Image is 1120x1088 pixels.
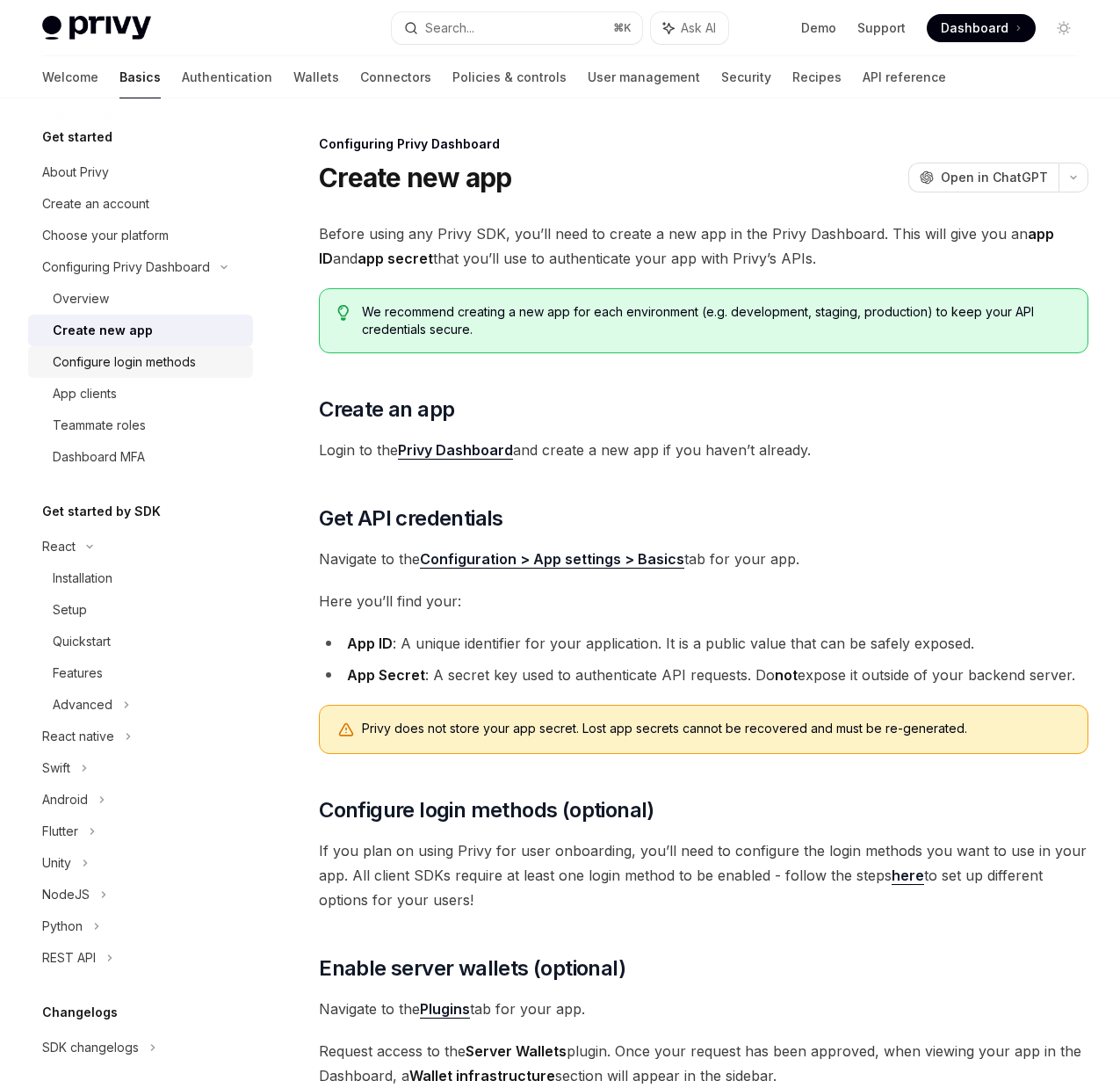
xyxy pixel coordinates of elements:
[42,162,109,183] div: About Privy
[42,16,151,40] img: light logo
[53,446,145,468] div: Dashboard MFA
[42,501,161,522] h5: Get started by SDK
[801,19,836,37] a: Demo
[42,726,114,747] div: React native
[775,666,798,684] strong: not
[347,666,425,684] strong: App Secret
[319,438,1088,462] span: Login to the and create a new app if you haven’t already.
[42,257,210,278] div: Configuring Privy Dashboard
[42,852,71,874] div: Unity
[420,1000,470,1019] a: Plugins
[1050,14,1078,42] button: Toggle dark mode
[53,288,109,309] div: Overview
[721,56,771,98] a: Security
[28,315,253,346] a: Create new app
[28,441,253,473] a: Dashboard MFA
[53,383,117,404] div: App clients
[863,56,946,98] a: API reference
[28,594,253,626] a: Setup
[651,12,728,44] button: Ask AI
[319,221,1088,271] span: Before using any Privy SDK, you’ll need to create a new app in the Privy Dashboard. This will giv...
[347,635,393,652] strong: App ID
[42,56,98,98] a: Welcome
[409,1067,555,1084] strong: Wallet infrastructure
[319,663,1088,687] li: : A secret key used to authenticate API requests. Do expose it outside of your backend server.
[42,193,149,214] div: Create an account
[53,320,153,341] div: Create new app
[337,305,350,321] svg: Tip
[42,1002,118,1023] h5: Changelogs
[466,1042,567,1060] strong: Server Wallets
[53,631,111,652] div: Quickstart
[319,838,1088,912] span: If you plan on using Privy for user onboarding, you’ll need to configure the login methods you wa...
[362,303,1070,338] span: We recommend creating a new app for each environment (e.g. development, staging, production) to k...
[360,56,431,98] a: Connectors
[42,225,169,246] div: Choose your platform
[420,1000,470,1018] strong: Plugins
[28,156,253,188] a: About Privy
[941,19,1008,37] span: Dashboard
[792,56,842,98] a: Recipes
[319,631,1088,656] li: : A unique identifier for your application. It is a public value that can be safely exposed.
[941,169,1048,186] span: Open in ChatGPT
[319,135,1088,153] div: Configuring Privy Dashboard
[53,599,87,620] div: Setup
[28,346,253,378] a: Configure login methods
[53,415,146,436] div: Teammate roles
[452,56,567,98] a: Policies & controls
[337,722,355,739] svg: Warning
[908,163,1059,192] button: Open in ChatGPT
[927,14,1036,42] a: Dashboard
[319,954,625,983] span: Enable server wallets (optional)
[42,536,76,557] div: React
[42,947,96,968] div: REST API
[28,188,253,220] a: Create an account
[362,720,1070,737] span: Privy does not store your app secret. Lost app secrets cannot be recovered and must be re-generated.
[420,550,684,569] a: Configuration > App settings > Basics
[398,441,513,460] a: Privy Dashboard
[319,796,654,824] span: Configure login methods (optional)
[28,410,253,441] a: Teammate roles
[319,997,1088,1021] span: Navigate to the tab for your app.
[892,867,924,885] a: here
[319,395,454,424] span: Create an app
[857,19,906,37] a: Support
[28,657,253,689] a: Features
[42,758,70,779] div: Swift
[319,162,512,193] h1: Create new app
[319,589,1088,613] span: Here you’ll find your:
[28,626,253,657] a: Quickstart
[53,663,103,684] div: Features
[42,916,83,937] div: Python
[588,56,700,98] a: User management
[319,504,503,533] span: Get API credentials
[425,18,474,39] div: Search...
[293,56,339,98] a: Wallets
[319,547,1088,571] span: Navigate to the tab for your app.
[53,694,112,715] div: Advanced
[42,821,78,842] div: Flutter
[42,789,88,810] div: Android
[28,283,253,315] a: Overview
[392,12,641,44] button: Search...⌘K
[681,19,716,37] span: Ask AI
[28,378,253,410] a: App clients
[182,56,272,98] a: Authentication
[28,562,253,594] a: Installation
[613,21,632,35] span: ⌘ K
[42,1037,139,1058] div: SDK changelogs
[42,884,90,905] div: NodeJS
[42,127,112,148] h5: Get started
[28,220,253,251] a: Choose your platform
[53,352,196,373] div: Configure login methods
[53,568,112,589] div: Installation
[119,56,161,98] a: Basics
[319,1039,1088,1088] span: Request access to the plugin. Once your request has been approved, when viewing your app in the D...
[358,250,433,267] strong: app secret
